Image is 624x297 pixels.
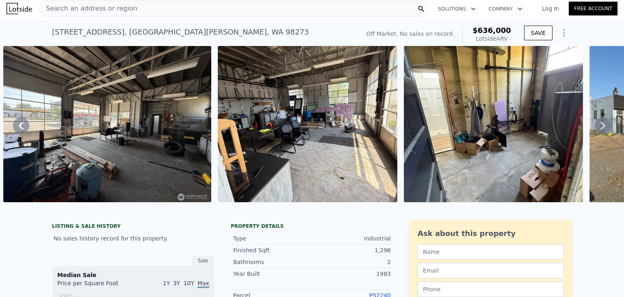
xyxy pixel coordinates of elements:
input: Phone [418,282,564,297]
span: 3Y [173,280,180,286]
div: Lotside ARV [472,35,511,43]
input: Name [418,244,564,260]
div: Ask about this property [418,228,564,239]
div: Sale [192,256,214,266]
div: No sales history record for this property. [52,231,214,246]
div: Type [233,234,312,242]
a: Free Account [569,2,617,15]
a: Log In [532,4,569,13]
div: Year Built [233,270,312,278]
div: Bathrooms [233,258,312,266]
span: Max [197,280,209,288]
img: Lotside [6,3,32,14]
div: [STREET_ADDRESS] , [GEOGRAPHIC_DATA][PERSON_NAME] , WA 98273 [52,26,309,38]
span: 1Y [163,280,170,286]
div: 2 [312,258,391,266]
img: Sale: null Parcel: 121443584 [404,46,583,202]
div: 1983 [312,270,391,278]
span: $636,000 [472,26,511,35]
div: LISTING & SALE HISTORY [52,223,214,231]
div: Off Market. No sales on record [366,30,453,38]
input: Email [418,263,564,278]
span: 10Y [184,280,194,286]
div: Industrial [312,234,391,242]
div: 1,296 [312,246,391,254]
button: Company [482,2,529,16]
button: Show Options [556,25,572,41]
div: Finished Sqft [233,246,312,254]
div: Property details [231,223,393,229]
img: Sale: null Parcel: 121443584 [3,46,211,202]
button: Solutions [431,2,482,16]
span: Search an address or region [39,4,137,13]
div: Median Sale [57,271,209,279]
img: Sale: null Parcel: 121443584 [218,46,397,202]
button: SAVE [524,26,552,40]
div: Price per Square Foot [57,279,133,292]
